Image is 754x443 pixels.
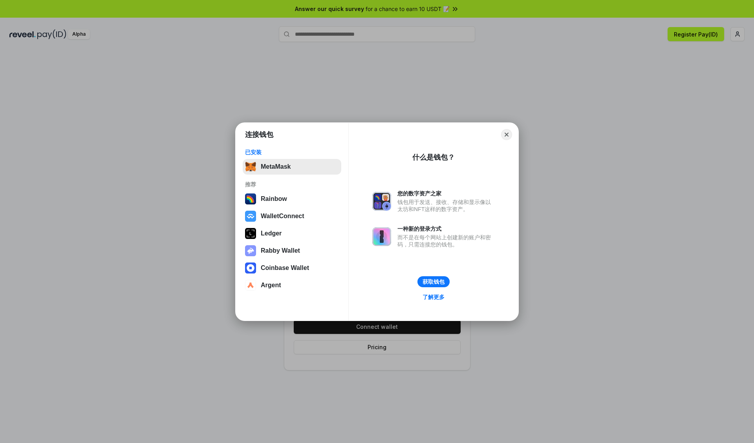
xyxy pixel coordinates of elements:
[261,163,291,170] div: MetaMask
[417,276,450,287] button: 获取钱包
[261,213,304,220] div: WalletConnect
[418,292,449,302] a: 了解更多
[423,278,445,285] div: 获取钱包
[261,230,282,237] div: Ledger
[397,225,495,232] div: 一种新的登录方式
[245,181,339,188] div: 推荐
[245,193,256,204] img: svg+xml,%3Csvg%20width%3D%22120%22%20height%3D%22120%22%20viewBox%3D%220%200%20120%20120%22%20fil...
[243,208,341,224] button: WalletConnect
[245,161,256,172] img: svg+xml,%3Csvg%20fill%3D%22none%22%20height%3D%2233%22%20viewBox%3D%220%200%2035%2033%22%20width%...
[261,264,309,272] div: Coinbase Wallet
[243,159,341,175] button: MetaMask
[261,195,287,202] div: Rainbow
[243,260,341,276] button: Coinbase Wallet
[243,226,341,241] button: Ledger
[372,227,391,246] img: svg+xml,%3Csvg%20xmlns%3D%22http%3A%2F%2Fwww.w3.org%2F2000%2Fsvg%22%20fill%3D%22none%22%20viewBox...
[423,294,445,301] div: 了解更多
[397,199,495,213] div: 钱包用于发送、接收、存储和显示像以太坊和NFT这样的数字资产。
[243,277,341,293] button: Argent
[245,228,256,239] img: svg+xml,%3Csvg%20xmlns%3D%22http%3A%2F%2Fwww.w3.org%2F2000%2Fsvg%22%20width%3D%2228%22%20height%3...
[397,234,495,248] div: 而不是在每个网站上创建新的账户和密码，只需连接您的钱包。
[245,245,256,256] img: svg+xml,%3Csvg%20xmlns%3D%22http%3A%2F%2Fwww.w3.org%2F2000%2Fsvg%22%20fill%3D%22none%22%20viewBox...
[397,190,495,197] div: 您的数字资产之家
[245,149,339,156] div: 已安装
[412,153,455,162] div: 什么是钱包？
[243,191,341,207] button: Rainbow
[245,130,273,139] h1: 连接钱包
[501,129,512,140] button: Close
[261,247,300,254] div: Rabby Wallet
[245,211,256,222] img: svg+xml,%3Csvg%20width%3D%2228%22%20height%3D%2228%22%20viewBox%3D%220%200%2028%2028%22%20fill%3D...
[261,282,281,289] div: Argent
[243,243,341,259] button: Rabby Wallet
[245,263,256,273] img: svg+xml,%3Csvg%20width%3D%2228%22%20height%3D%2228%22%20viewBox%3D%220%200%2028%2028%22%20fill%3D...
[245,280,256,291] img: svg+xml,%3Csvg%20width%3D%2228%22%20height%3D%2228%22%20viewBox%3D%220%200%2028%2028%22%20fill%3D...
[372,192,391,211] img: svg+xml,%3Csvg%20xmlns%3D%22http%3A%2F%2Fwww.w3.org%2F2000%2Fsvg%22%20fill%3D%22none%22%20viewBox...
